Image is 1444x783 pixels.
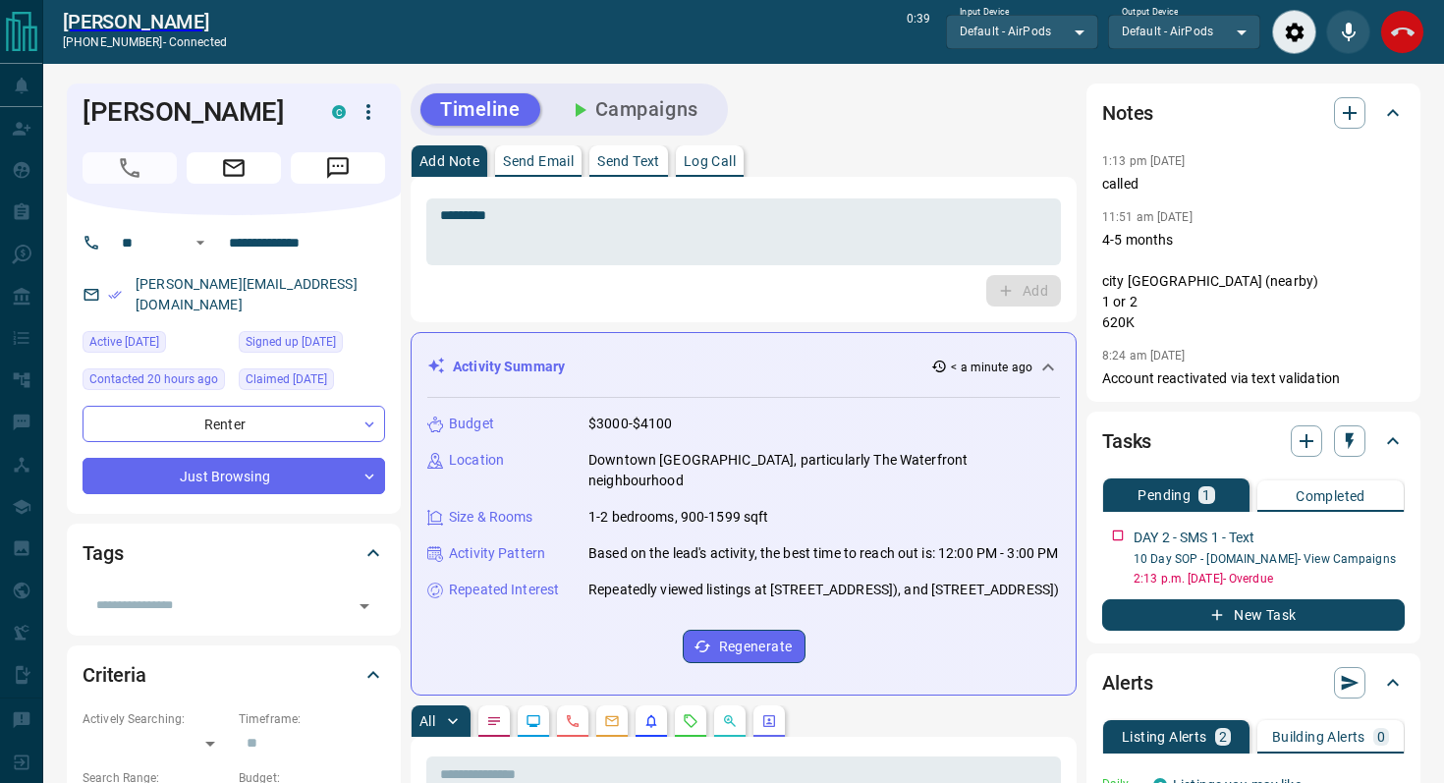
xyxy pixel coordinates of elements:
button: New Task [1102,599,1405,631]
button: Campaigns [548,93,718,126]
svg: Emails [604,713,620,729]
div: Just Browsing [83,458,385,494]
label: Output Device [1122,6,1178,19]
p: Send Email [503,154,574,168]
p: 0 [1377,730,1385,744]
span: Call [83,152,177,184]
p: Size & Rooms [449,507,533,528]
button: Open [189,231,212,254]
p: 0:39 [907,10,930,54]
div: Tue Aug 19 2025 [239,368,385,396]
svg: Lead Browsing Activity [526,713,541,729]
p: Completed [1296,489,1365,503]
span: Message [291,152,385,184]
span: Active [DATE] [89,332,159,352]
span: Contacted 20 hours ago [89,369,218,389]
button: Regenerate [683,630,805,663]
span: connected [169,35,227,49]
p: Listing Alerts [1122,730,1207,744]
div: Activity Summary< a minute ago [427,349,1060,385]
div: Criteria [83,651,385,699]
p: Based on the lead's activity, the best time to reach out is: 12:00 PM - 3:00 PM [588,543,1058,564]
div: Default - AirPods [946,15,1098,48]
p: Repeated Interest [449,580,559,600]
div: Alerts [1102,659,1405,706]
svg: Calls [565,713,581,729]
p: 1:13 pm [DATE] [1102,154,1186,168]
p: 1 [1202,488,1210,502]
span: Claimed [DATE] [246,369,327,389]
div: Renter [83,406,385,442]
h2: Tasks [1102,425,1151,457]
p: Account reactivated via text validation [1102,368,1405,389]
p: All [419,714,435,728]
p: 2:13 p.m. [DATE] - Overdue [1134,570,1405,587]
h2: Notes [1102,97,1153,129]
p: Location [449,450,504,471]
p: Repeatedly viewed listings at [STREET_ADDRESS]), and [STREET_ADDRESS]) [588,580,1059,600]
p: $3000-$4100 [588,414,672,434]
h2: Criteria [83,659,146,691]
button: Timeline [420,93,540,126]
div: Tasks [1102,418,1405,465]
p: Log Call [684,154,736,168]
p: 2 [1219,730,1227,744]
div: End Call [1380,10,1424,54]
p: Activity Summary [453,357,565,377]
svg: Opportunities [722,713,738,729]
div: Mute [1326,10,1370,54]
p: [PHONE_NUMBER] - [63,33,227,51]
p: DAY 2 - SMS 1 - Text [1134,528,1255,548]
p: called [1102,174,1405,195]
div: Mon Oct 13 2025 [83,331,229,359]
p: 11:51 am [DATE] [1102,210,1193,224]
p: < a minute ago [951,359,1032,376]
p: Budget [449,414,494,434]
p: Send Text [597,154,660,168]
h2: Alerts [1102,667,1153,699]
h1: [PERSON_NAME] [83,96,303,128]
svg: Requests [683,713,698,729]
div: Default - AirPods [1108,15,1260,48]
p: Downtown [GEOGRAPHIC_DATA], particularly The Waterfront neighbourhood [588,450,1060,491]
p: Activity Pattern [449,543,545,564]
p: 1-2 bedrooms, 900-1599 sqft [588,507,769,528]
p: Add Note [419,154,479,168]
svg: Listing Alerts [643,713,659,729]
div: Fri May 04 2018 [239,331,385,359]
button: Open [351,592,378,620]
svg: Email Verified [108,288,122,302]
p: Building Alerts [1272,730,1365,744]
svg: Agent Actions [761,713,777,729]
div: Tags [83,530,385,577]
svg: Notes [486,713,502,729]
span: Email [187,152,281,184]
label: Input Device [960,6,1010,19]
a: 10 Day SOP - [DOMAIN_NAME]- View Campaigns [1134,552,1396,566]
div: Audio Settings [1272,10,1316,54]
div: Notes [1102,89,1405,137]
div: condos.ca [332,105,346,119]
p: Timeframe: [239,710,385,728]
h2: Tags [83,537,123,569]
div: Tue Oct 14 2025 [83,368,229,396]
p: 4-5 months city [GEOGRAPHIC_DATA] (nearby) 1 or 2 620K [1102,230,1405,333]
p: Actively Searching: [83,710,229,728]
p: Pending [1138,488,1191,502]
p: 8:24 am [DATE] [1102,349,1186,363]
a: [PERSON_NAME][EMAIL_ADDRESS][DOMAIN_NAME] [136,276,358,312]
a: [PERSON_NAME] [63,10,227,33]
span: Signed up [DATE] [246,332,336,352]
